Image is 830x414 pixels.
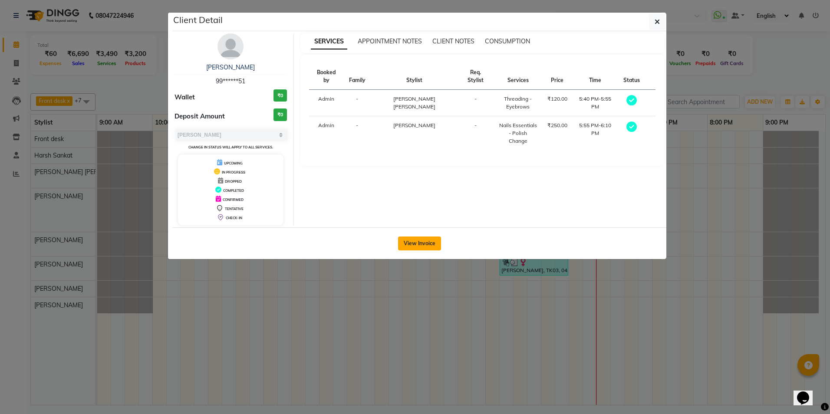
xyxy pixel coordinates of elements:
[542,63,573,90] th: Price
[225,207,244,211] span: TENTATIVE
[393,122,435,128] span: [PERSON_NAME]
[273,89,287,102] h3: ₹0
[309,90,344,116] td: Admin
[393,95,435,110] span: [PERSON_NAME] [PERSON_NAME]
[547,122,567,129] div: ₹250.00
[499,122,537,145] div: Nails Essentials - Polish Change
[573,116,618,151] td: 5:55 PM-6:10 PM
[371,63,458,90] th: Stylist
[794,379,821,405] iframe: chat widget
[309,63,344,90] th: Booked by
[344,90,371,116] td: -
[432,37,474,45] span: CLIENT NOTES
[309,116,344,151] td: Admin
[485,37,530,45] span: CONSUMPTION
[358,37,422,45] span: APPOINTMENT NOTES
[206,63,255,71] a: [PERSON_NAME]
[344,63,371,90] th: Family
[223,197,244,202] span: CONFIRMED
[217,33,244,59] img: avatar
[222,170,245,174] span: IN PROGRESS
[494,63,542,90] th: Services
[226,216,242,220] span: CHECK-IN
[499,95,537,111] div: Threading - Eyebrows
[273,108,287,121] h3: ₹0
[175,92,195,102] span: Wallet
[344,116,371,151] td: -
[224,161,243,165] span: UPCOMING
[573,63,618,90] th: Time
[458,116,494,151] td: -
[175,112,225,122] span: Deposit Amount
[398,237,441,250] button: View Invoice
[225,179,242,184] span: DROPPED
[173,13,223,26] h5: Client Detail
[223,188,244,193] span: COMPLETED
[458,90,494,116] td: -
[573,90,618,116] td: 5:40 PM-5:55 PM
[547,95,567,103] div: ₹120.00
[188,145,273,149] small: Change in status will apply to all services.
[618,63,645,90] th: Status
[458,63,494,90] th: Req. Stylist
[311,34,347,49] span: SERVICES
